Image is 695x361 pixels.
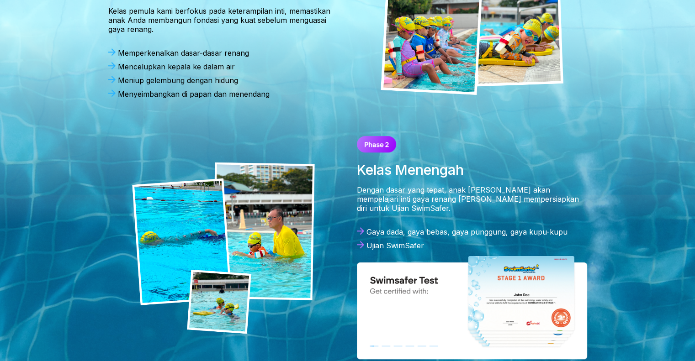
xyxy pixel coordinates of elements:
[108,62,339,71] div: Mencelupkan kepala ke dalam air
[357,185,587,213] div: Dengan dasar yang tepat, anak [PERSON_NAME] akan mempelajari inti gaya renang [PERSON_NAME] mempe...
[108,62,116,69] img: Arrow
[108,48,339,58] div: Memperkenalkan dasar-dasar renang
[108,6,339,34] div: Kelas pemula kami berfokus pada keterampilan inti, memastikan anak Anda membangun fondasi yang ku...
[357,162,587,178] div: Kelas Menengah
[357,241,364,248] img: Arrow
[108,48,116,56] img: Arrow
[108,89,339,99] div: Menyeimbangkan di papan dan menendang
[357,227,587,236] div: Gaya dada, gaya bebas, gaya punggung, gaya kupu-kupu
[132,162,315,334] img: coach teaching a kid's swimming lesson in Singapore
[357,255,587,360] img: SwimSafer Stage 1 Award certificate
[357,241,587,250] div: Ujian SwimSafer
[357,227,364,235] img: Arrow
[108,76,339,85] div: Meniup gelembung dengan hidung
[108,76,116,83] img: Arrow
[108,89,116,97] img: Arrow
[357,136,397,152] img: Phase 2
